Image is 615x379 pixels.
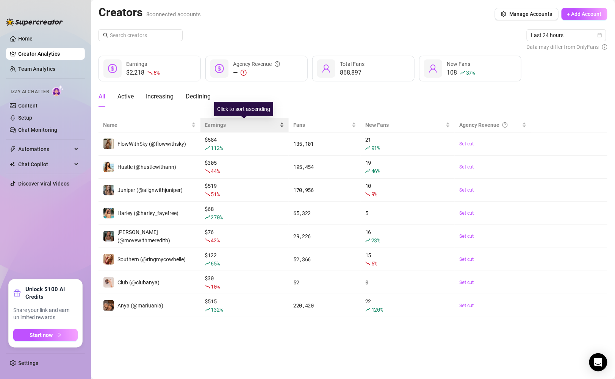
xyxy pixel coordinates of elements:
div: $ 584 [205,136,285,152]
img: Meredith (@movewithmeredith) [103,231,114,242]
span: 8 connected accounts [146,11,201,18]
span: Manage Accounts [509,11,552,17]
a: Team Analytics [18,66,55,72]
div: Agency Revenue [233,60,280,68]
span: Start now [30,332,53,338]
span: dollar-circle [215,64,224,73]
span: 51 % [211,190,220,198]
span: 9 % [371,190,377,198]
a: Set cut [459,256,526,263]
span: + Add Account [567,11,602,17]
input: Search creators [110,31,172,39]
th: Fans [289,118,361,133]
span: 6 % [371,260,377,267]
span: Juniper (@alignwithjuniper) [117,187,183,193]
div: 10 [365,182,450,198]
a: Set cut [459,163,526,171]
span: rise [365,307,371,312]
span: fall [205,284,210,289]
div: 16 [365,228,450,245]
div: 22 [365,297,450,314]
span: Harley (@harley_fayefree) [117,210,178,216]
a: Chat Monitoring [18,127,57,133]
div: 170,956 [293,186,356,194]
span: rise [460,70,465,75]
div: 19 [365,159,450,175]
span: arrow-right [56,332,61,338]
span: fall [205,192,210,197]
span: 65 % [211,260,220,267]
div: Increasing [146,92,174,101]
div: 0 [365,278,450,287]
a: Creator Analytics [18,48,79,60]
div: Open Intercom Messenger [589,353,607,371]
div: $ 30 [205,274,285,291]
div: 5 [365,209,450,217]
span: Automations [18,143,72,155]
a: Content [18,103,38,109]
span: Last 24 hours [531,30,602,41]
th: Name [99,118,200,133]
span: 37 % [466,69,475,76]
div: — [233,68,280,77]
a: Setup [18,115,32,121]
img: logo-BBDzfeDw.svg [6,18,63,26]
span: 132 % [211,306,223,313]
span: calendar [598,33,602,37]
a: Set cut [459,186,526,194]
a: Settings [18,360,38,366]
span: Fans [293,121,350,129]
div: 52,366 [293,255,356,264]
img: Hustle (@hustlewithann) [103,162,114,172]
span: Chat Copilot [18,158,72,170]
span: Total Fans [340,61,365,67]
div: $ 305 [205,159,285,175]
a: Set cut [459,279,526,286]
span: FlowWithSky (@flowwithsky) [117,141,186,147]
th: New Fans [361,118,455,133]
span: rise [205,215,210,220]
div: Declining [186,92,211,101]
img: Chat Copilot [10,162,15,167]
span: setting [501,11,506,17]
div: $ 76 [205,228,285,245]
a: Home [18,36,33,42]
span: 42 % [211,237,220,244]
span: dollar-circle [108,64,117,73]
span: New Fans [447,61,470,67]
span: rise [205,261,210,266]
div: All [99,92,105,101]
div: $ 122 [205,251,285,268]
div: Active [117,92,134,101]
span: fall [365,261,371,266]
button: Manage Accounts [495,8,559,20]
img: Anya (@mariuania) [103,300,114,311]
span: 270 % [211,214,223,221]
div: $ 68 [205,205,285,221]
span: info-circle [602,43,607,51]
h2: Creators [99,5,201,20]
div: 52 [293,278,356,287]
img: Juniper (@alignwithjuniper) [103,185,114,195]
button: + Add Account [562,8,607,20]
span: Earnings [126,61,147,67]
span: exclamation-circle [241,70,247,76]
div: 15 [365,251,450,268]
img: AI Chatter [52,85,64,96]
div: 868,897 [340,68,365,77]
span: user [429,64,438,73]
span: fall [147,70,153,75]
a: Set cut [459,302,526,309]
div: $ 515 [205,297,285,314]
img: FlowWithSky (@flowwithsky) [103,139,114,149]
span: Southern (@ringmycowbelle) [117,256,186,262]
th: Earnings [200,118,289,133]
a: Discover Viral Videos [18,181,69,187]
div: 220,420 [293,301,356,310]
span: Name [103,121,190,129]
span: Earnings [205,121,279,129]
a: Set cut [459,232,526,240]
span: rise [365,145,371,151]
span: 44 % [211,167,220,175]
span: fall [365,192,371,197]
